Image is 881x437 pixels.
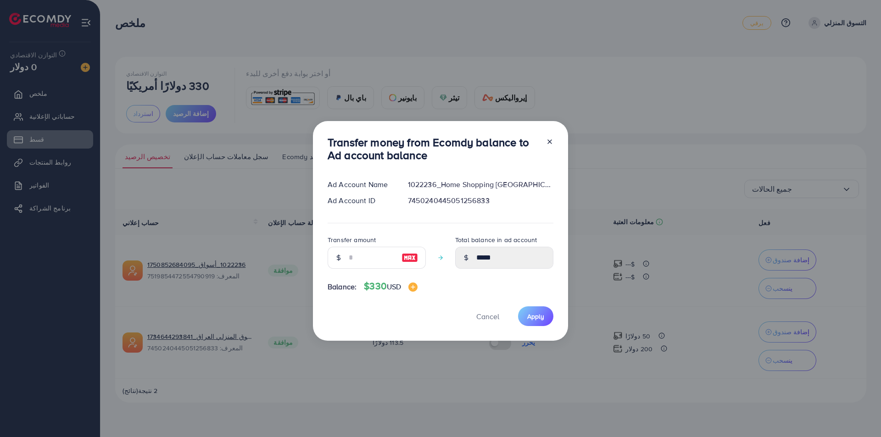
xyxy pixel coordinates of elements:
[320,195,401,206] div: Ad Account ID
[364,281,418,292] h4: $330
[465,306,511,326] button: Cancel
[320,179,401,190] div: Ad Account Name
[455,235,537,244] label: Total balance in ad account
[518,306,553,326] button: Apply
[476,311,499,321] span: Cancel
[401,252,418,263] img: image
[842,396,874,430] iframe: محادثة
[401,195,561,206] div: 7450240445051256833
[527,312,544,321] span: Apply
[408,282,418,292] img: image
[328,136,539,162] h3: Transfer money from Ecomdy balance to Ad account balance
[387,282,401,292] span: USD
[328,282,357,292] span: Balance:
[401,179,561,190] div: 1022236_Home Shopping [GEOGRAPHIC_DATA]_1734644293841
[328,235,376,244] label: Transfer amount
